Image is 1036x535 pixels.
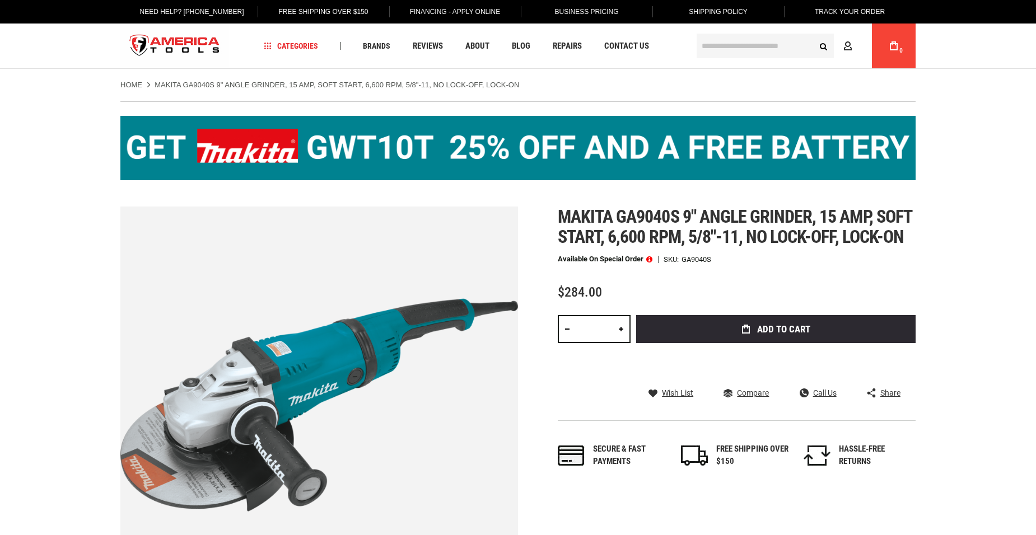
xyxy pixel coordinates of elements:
button: Add to Cart [636,315,916,343]
a: Brands [358,39,395,54]
span: Wish List [662,389,693,397]
span: $284.00 [558,284,602,300]
a: Compare [724,388,769,398]
span: 0 [899,48,903,54]
img: BOGO: Buy the Makita® XGT IMpact Wrench (GWT10T), get the BL4040 4ah Battery FREE! [120,116,916,180]
span: Blog [512,42,530,50]
a: store logo [120,25,229,67]
span: Makita ga9040s 9" angle grinder, 15 amp, soft start, 6,600 rpm, 5/8"-11, no lock-off, lock-on [558,206,912,247]
div: Secure & fast payments [593,443,666,467]
iframe: Secure express checkout frame [634,346,918,379]
p: Available on Special Order [558,255,652,263]
a: Home [120,80,142,90]
img: America Tools [120,25,229,67]
span: Share [880,389,900,397]
a: 0 [883,24,904,68]
a: Repairs [548,39,587,54]
a: Reviews [408,39,448,54]
span: Repairs [553,42,582,50]
div: GA9040S [682,256,711,263]
strong: MAKITA GA9040S 9" ANGLE GRINDER, 15 AMP, SOFT START, 6,600 RPM, 5/8"-11, NO LOCK-OFF, LOCK-ON [155,81,519,89]
span: Shipping Policy [689,8,748,16]
a: Wish List [648,388,693,398]
img: shipping [681,445,708,466]
span: Categories [264,42,318,50]
span: Add to Cart [757,325,810,334]
span: About [465,42,489,50]
a: Categories [259,39,323,54]
span: Reviews [413,42,443,50]
button: Search [813,35,834,57]
strong: SKU [664,256,682,263]
div: FREE SHIPPING OVER $150 [716,443,789,467]
img: payments [558,445,585,466]
img: returns [804,445,830,466]
a: Call Us [800,388,837,398]
span: Contact Us [604,42,649,50]
a: Blog [507,39,535,54]
span: Compare [737,389,769,397]
a: Contact Us [599,39,654,54]
span: Call Us [813,389,837,397]
a: About [460,39,494,54]
span: Brands [363,42,390,50]
div: HASSLE-FREE RETURNS [839,443,912,467]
